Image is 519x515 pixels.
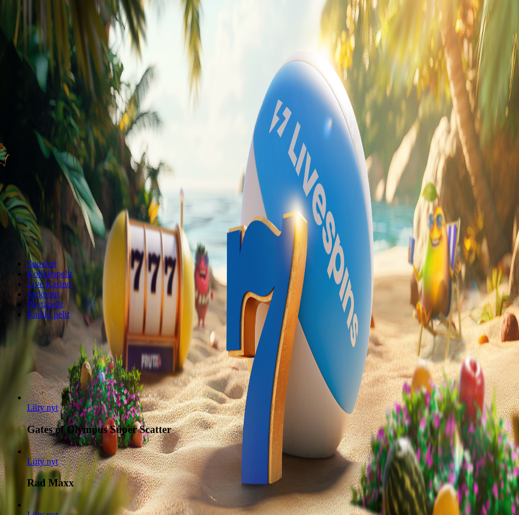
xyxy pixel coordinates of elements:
[27,289,60,299] a: Jackpotit
[27,269,72,279] a: Kolikkopelit
[27,393,515,436] article: Gates of Olympus Super Scatter
[27,403,58,412] a: Gates of Olympus Super Scatter
[27,259,56,268] a: Suositut
[27,423,515,436] h3: Gates of Olympus Super Scatter
[27,299,63,309] a: Pöytäpelit
[4,259,515,340] header: Lobby
[27,477,515,489] h3: Rad Maxx
[27,309,70,319] a: Kaikki pelit
[27,446,515,490] article: Rad Maxx
[27,279,71,289] a: Live Kasino
[4,259,515,320] nav: Lobby
[27,403,58,412] span: Liity nyt
[27,457,58,466] a: Rad Maxx
[27,457,58,466] span: Liity nyt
